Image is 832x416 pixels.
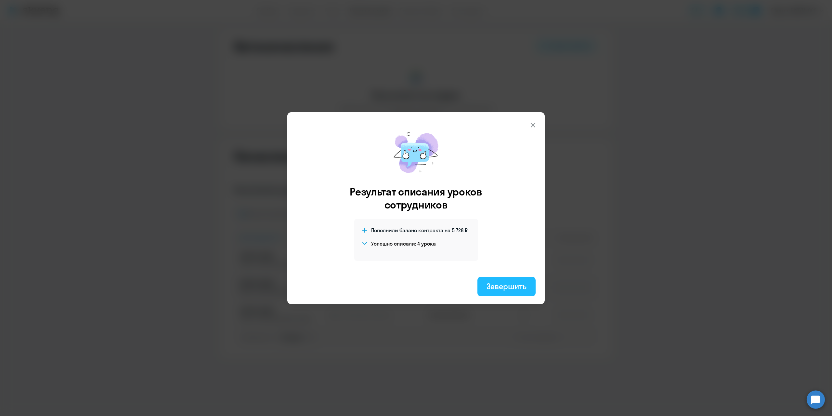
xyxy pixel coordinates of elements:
span: 5 728 ₽ [452,227,468,234]
img: mirage-message.png [387,125,445,180]
h4: Успешно списали: 4 урока [371,240,436,247]
span: Пополнили баланс контракта на [371,227,450,234]
h3: Результат списания уроков сотрудников [341,185,491,211]
button: Завершить [477,277,536,296]
div: Завершить [487,281,526,291]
